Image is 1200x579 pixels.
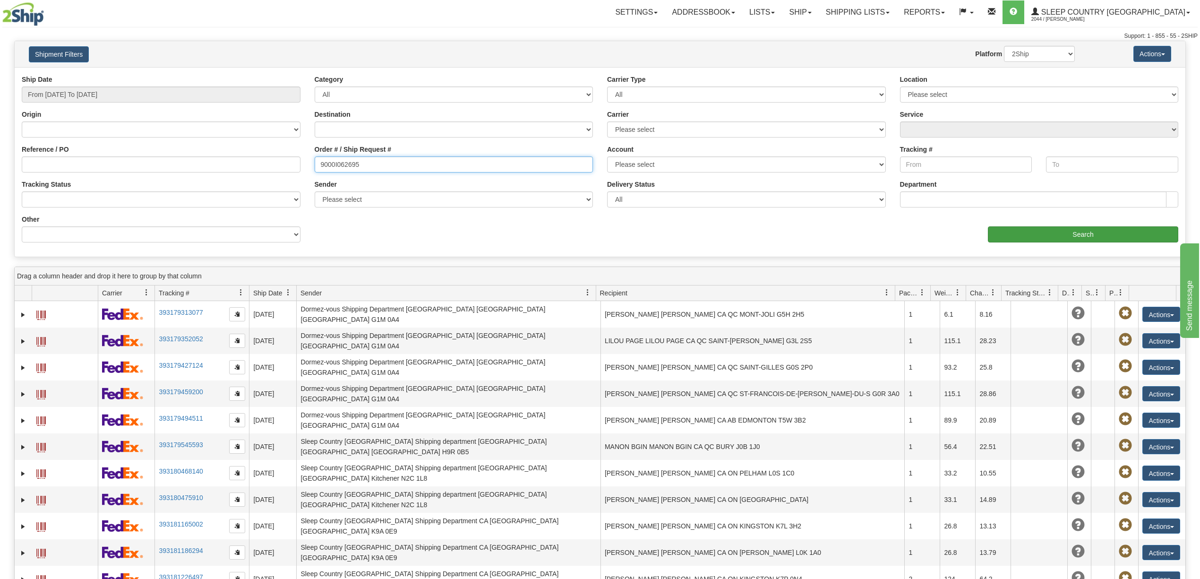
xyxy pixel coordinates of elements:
a: Recipient filter column settings [879,285,895,301]
td: 6.1 [940,301,975,328]
span: Unknown [1071,439,1085,452]
input: To [1046,156,1178,173]
a: Sender filter column settings [580,285,596,301]
td: 1 [904,539,940,566]
td: 20.89 [975,407,1011,433]
button: Actions [1142,519,1180,534]
iframe: chat widget [1178,241,1199,337]
a: Label [36,412,46,427]
td: 115.1 [940,380,975,407]
td: [PERSON_NAME] [PERSON_NAME] CA ON PELHAM L0S 1C0 [600,460,905,486]
a: Expand [18,389,28,399]
div: Send message [7,6,87,17]
a: Expand [18,522,28,531]
a: 393179545593 [159,441,203,449]
span: Pickup Not Assigned [1119,466,1132,479]
td: 13.13 [975,513,1011,539]
td: 1 [904,407,940,433]
td: [PERSON_NAME] [PERSON_NAME] CA QC ST-FRANCOIS-DE-[PERSON_NAME]-DU-S G0R 3A0 [600,380,905,407]
a: Ship [782,0,818,24]
span: Carrier [102,288,122,298]
a: 393179352052 [159,335,203,343]
button: Actions [1142,360,1180,375]
span: Unknown [1071,466,1085,479]
td: 56.4 [940,433,975,460]
td: 26.8 [940,513,975,539]
a: Label [36,306,46,321]
td: [DATE] [249,539,296,566]
span: Delivery Status [1062,288,1070,298]
label: Origin [22,110,41,119]
td: 26.8 [940,539,975,566]
td: Dormez-vous Shipping Department [GEOGRAPHIC_DATA] [GEOGRAPHIC_DATA] [GEOGRAPHIC_DATA] G1M 0A4 [296,354,600,380]
label: Tracking # [900,145,933,154]
a: Label [36,518,46,533]
a: 393179494511 [159,415,203,422]
td: [DATE] [249,433,296,460]
a: Label [36,333,46,348]
button: Actions [1133,46,1171,62]
td: 1 [904,328,940,354]
label: Department [900,180,937,189]
span: Tracking Status [1005,288,1046,298]
a: Settings [608,0,665,24]
img: 2 - FedEx Express® [102,441,143,452]
div: grid grouping header [15,267,1185,285]
a: Ship Date filter column settings [280,285,296,301]
td: 33.2 [940,460,975,486]
a: 393181186294 [159,547,203,554]
a: Expand [18,310,28,320]
button: Actions [1142,333,1180,348]
label: Ship Date [22,75,52,84]
span: Charge [970,288,990,298]
label: Carrier [607,110,629,119]
img: 2 - FedEx Express® [102,335,143,346]
button: Copy to clipboard [229,413,245,427]
span: Unknown [1071,413,1085,426]
label: Destination [315,110,351,119]
a: Shipment Issues filter column settings [1089,285,1105,301]
button: Shipment Filters [29,46,89,62]
span: Weight [934,288,954,298]
td: Sleep Country [GEOGRAPHIC_DATA] Shipping department [GEOGRAPHIC_DATA] [GEOGRAPHIC_DATA] Kitchener... [296,460,600,486]
span: Unknown [1071,307,1085,320]
label: Tracking Status [22,180,71,189]
td: [PERSON_NAME] [PERSON_NAME] CA ON KINGSTON K7L 3H2 [600,513,905,539]
a: Packages filter column settings [914,285,930,301]
a: Expand [18,363,28,372]
label: Account [607,145,634,154]
span: Pickup Not Assigned [1119,519,1132,532]
a: 393180468140 [159,467,203,475]
span: Sender [300,288,322,298]
td: 33.1 [940,486,975,513]
td: 1 [904,354,940,380]
a: Label [36,544,46,560]
a: 393181165002 [159,520,203,528]
span: Unknown [1071,333,1085,346]
td: 1 [904,513,940,539]
button: Copy to clipboard [229,545,245,560]
a: 393180475910 [159,494,203,501]
td: [PERSON_NAME] [PERSON_NAME] CA AB EDMONTON T5W 3B2 [600,407,905,433]
label: Sender [315,180,337,189]
td: Dormez-vous Shipping Department [GEOGRAPHIC_DATA] [GEOGRAPHIC_DATA] [GEOGRAPHIC_DATA] G1M 0A4 [296,407,600,433]
img: logo2044.jpg [2,2,44,26]
span: Pickup Not Assigned [1119,439,1132,452]
td: Sleep Country [GEOGRAPHIC_DATA] Shipping Department CA [GEOGRAPHIC_DATA] [GEOGRAPHIC_DATA] K9A 0E9 [296,513,600,539]
button: Copy to clipboard [229,360,245,374]
label: Category [315,75,343,84]
a: Lists [742,0,782,24]
td: Sleep Country [GEOGRAPHIC_DATA] Shipping department [GEOGRAPHIC_DATA] [GEOGRAPHIC_DATA] Kitchener... [296,486,600,513]
td: 14.89 [975,486,1011,513]
label: Location [900,75,927,84]
img: 2 - FedEx Express® [102,361,143,373]
button: Actions [1142,492,1180,507]
span: Recipient [600,288,627,298]
img: 2 - FedEx Express® [102,493,143,505]
td: Dormez-vous Shipping Department [GEOGRAPHIC_DATA] [GEOGRAPHIC_DATA] [GEOGRAPHIC_DATA] G1M 0A4 [296,380,600,407]
span: Unknown [1071,386,1085,399]
span: Pickup Status [1109,288,1117,298]
a: Label [36,359,46,374]
a: Label [36,386,46,401]
span: Pickup Not Assigned [1119,360,1132,373]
